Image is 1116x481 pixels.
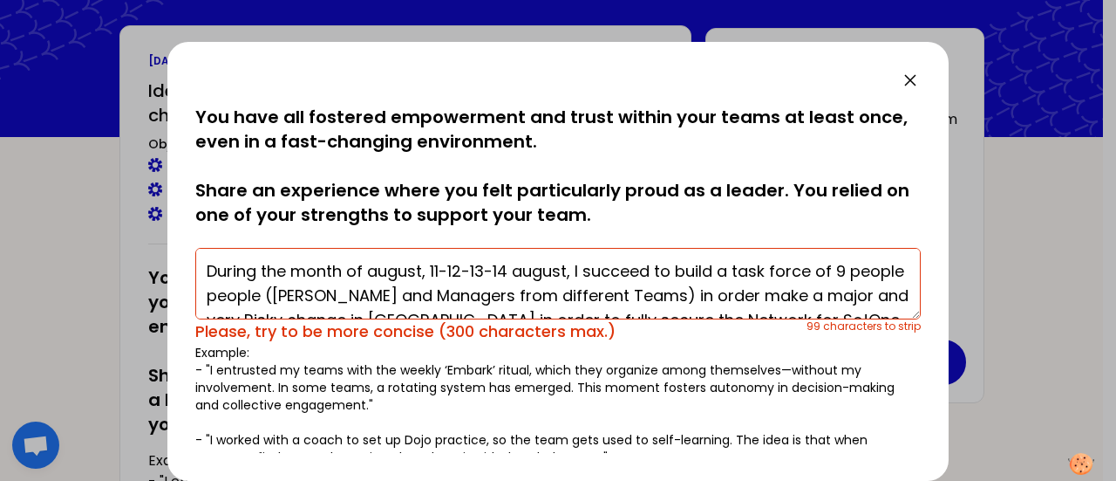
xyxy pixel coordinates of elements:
div: Please, try to be more concise (300 characters max.) [195,320,806,344]
p: You have all fostered empowerment and trust within your teams at least once, even in a fast-chang... [195,105,921,227]
p: Example: - "I entrusted my teams with the weekly ‘Embark’ ritual, which they organize among thems... [195,344,921,466]
textarea: During the month of august, 11-12-13-14 august, I succeed to build a task force of 9 people peopl... [195,248,921,320]
div: 99 characters to strip [806,320,921,344]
